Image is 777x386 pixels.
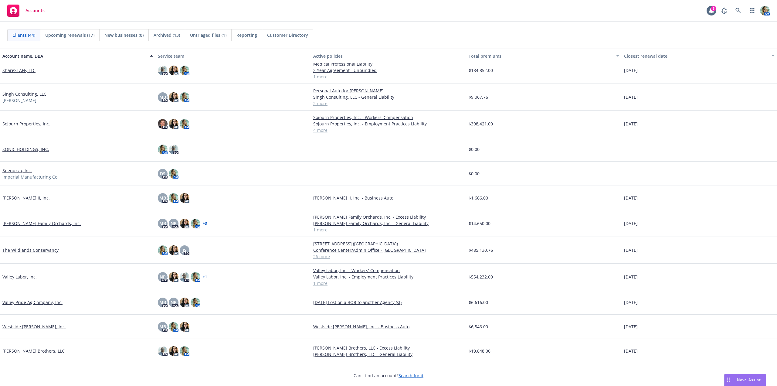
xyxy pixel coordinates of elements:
button: Nova Assist [724,374,766,386]
span: Imperial Manufacturing Co. [2,174,59,180]
button: Total premiums [466,49,622,63]
img: photo [169,169,178,179]
img: photo [180,193,189,203]
a: Singh Consulting, LLC - General Liability [313,94,464,100]
span: MB [159,323,166,330]
span: [DATE] [624,247,638,253]
a: Valley Labor, Inc. [2,274,37,280]
a: 1 more [313,73,464,80]
img: photo [180,322,189,332]
span: MB [159,299,166,306]
span: [DATE] [624,94,638,100]
span: $6,616.00 [469,299,488,306]
img: photo [169,346,178,356]
a: + 1 [203,275,207,279]
div: Closest renewal date [624,53,768,59]
span: NP [160,274,166,280]
span: $9,067.76 [469,94,488,100]
div: Drag to move [724,374,732,386]
span: Nova Assist [737,377,761,382]
span: New businesses (0) [104,32,144,38]
a: Medical Professional Liability [313,61,464,67]
span: NP [171,220,177,227]
a: Westside [PERSON_NAME], Inc. [2,323,66,330]
img: photo [158,119,168,129]
span: Can't find an account? [354,372,423,379]
a: Search for it [399,373,423,378]
div: Account name, DBA [2,53,146,59]
div: Service team [158,53,308,59]
span: [DATE] [624,348,638,354]
span: MB [159,94,166,100]
img: photo [180,66,189,75]
a: Personal Auto for [PERSON_NAME] [313,87,464,94]
a: Valley Labor, Inc. - Employment Practices Liability [313,274,464,280]
span: - [624,146,626,152]
span: $6,546.00 [469,323,488,330]
a: 1 more [313,227,464,233]
img: photo [191,272,200,282]
a: Sojourn Properties, Inc. - Workers' Compensation [313,114,464,121]
a: ShareSTAFF, LLC [2,67,36,73]
button: Service team [155,49,311,63]
span: MB [159,195,166,201]
span: MB [159,220,166,227]
img: photo [169,119,178,129]
img: photo [191,298,200,307]
button: Active policies [311,49,466,63]
span: Reporting [236,32,257,38]
button: Closest renewal date [622,49,777,63]
img: photo [169,322,178,332]
a: [PERSON_NAME] Family Orchards, Inc. - Excess Liability [313,214,464,220]
a: 2 more [313,100,464,107]
a: Westside [PERSON_NAME], Inc. - Business Auto [313,323,464,330]
span: [DATE] [624,67,638,73]
span: Untriaged files (1) [190,32,226,38]
span: $485,130.76 [469,247,493,253]
div: Total premiums [469,53,612,59]
img: photo [169,66,178,75]
span: [DATE] [624,121,638,127]
span: $398,421.00 [469,121,493,127]
img: photo [180,272,189,282]
img: photo [180,346,189,356]
img: photo [158,245,168,255]
img: photo [169,145,178,154]
img: photo [180,119,189,129]
img: photo [180,219,189,228]
a: Search [732,5,744,17]
a: The Wildlands Conservancy [2,247,59,253]
a: 26 more [313,253,464,260]
a: [PERSON_NAME] II, Inc. [2,195,50,201]
a: 2 Year Agreement - Unbundled [313,67,464,73]
img: photo [760,6,770,15]
img: photo [169,193,178,203]
span: $0.00 [469,170,480,177]
a: Sojourn Properties, Inc. - Employment Practices Liability [313,121,464,127]
span: [DATE] [624,274,638,280]
a: Accounts [5,2,47,19]
a: Valley Pride Ag Company, Inc. [2,299,63,306]
span: [DATE] [624,195,638,201]
span: [DATE] [624,220,638,227]
a: 4 more [313,127,464,133]
a: Spenuzza, Inc. [2,167,32,174]
img: photo [158,66,168,75]
span: Upcoming renewals (17) [45,32,94,38]
span: - [624,170,626,177]
span: [DATE] [624,323,638,330]
img: photo [191,219,200,228]
a: Report a Bug [718,5,730,17]
img: photo [180,92,189,102]
span: Customer Directory [267,32,308,38]
img: photo [169,92,178,102]
a: + 3 [203,222,207,225]
img: photo [169,245,178,255]
span: [DATE] [624,299,638,306]
a: [PERSON_NAME] Brothers, LLC - Excess Liability [313,345,464,351]
span: - [313,170,315,177]
span: DS [160,170,165,177]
